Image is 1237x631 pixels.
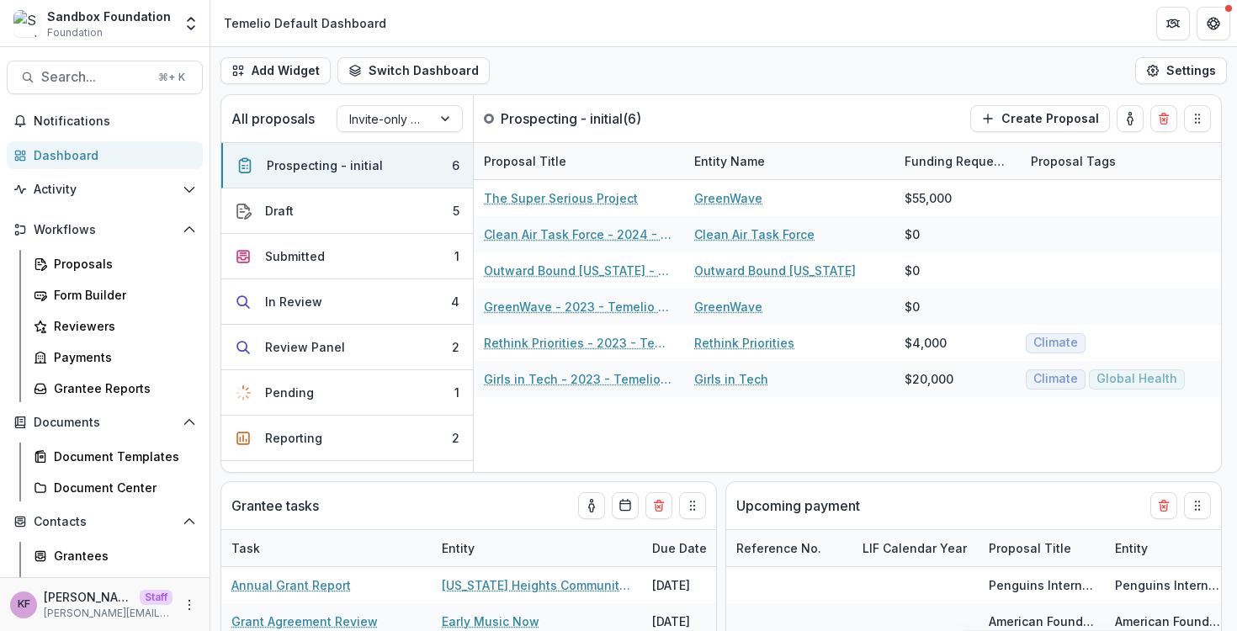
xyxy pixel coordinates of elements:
[54,317,189,335] div: Reviewers
[34,416,176,430] span: Documents
[1135,57,1227,84] button: Settings
[484,334,674,352] a: Rethink Priorities - 2023 - Temelio Demo Application
[265,293,322,310] div: In Review
[612,492,639,519] button: Calendar
[694,298,762,315] a: GreenWave
[221,188,473,234] button: Draft5
[1021,152,1126,170] div: Proposal Tags
[684,143,895,179] div: Entity Name
[1033,372,1078,386] span: Climate
[34,146,189,164] div: Dashboard
[484,298,674,315] a: GreenWave - 2023 - Temelio Demo Application
[231,612,378,630] a: Grant Agreement Review
[452,338,459,356] div: 2
[642,567,768,603] div: [DATE]
[1150,492,1177,519] button: Delete card
[694,334,794,352] a: Rethink Priorities
[432,530,642,566] div: Entity
[694,189,762,207] a: GreenWave
[453,202,459,220] div: 5
[1105,530,1231,566] div: Entity
[1021,143,1231,179] div: Proposal Tags
[155,68,188,87] div: ⌘ + K
[970,105,1110,132] button: Create Proposal
[44,606,173,621] p: [PERSON_NAME][EMAIL_ADDRESS][DOMAIN_NAME]
[27,250,203,278] a: Proposals
[265,247,325,265] div: Submitted
[27,343,203,371] a: Payments
[27,474,203,501] a: Document Center
[7,409,203,436] button: Open Documents
[989,612,1095,630] div: American Foundation for Suicide Prevention - 2023 Grant Proposal
[41,69,148,85] span: Search...
[642,530,768,566] div: Due Date
[484,262,674,279] a: Outward Bound [US_STATE] - 2024 - Temelio Demo Application
[726,530,852,566] div: Reference No.
[27,281,203,309] a: Form Builder
[7,216,203,243] button: Open Workflows
[27,573,203,601] a: Constituents
[179,7,203,40] button: Open entity switcher
[18,599,30,610] div: Kyle Ford
[7,61,203,94] button: Search...
[27,542,203,570] a: Grantees
[905,370,953,388] div: $20,000
[231,576,351,594] a: Annual Grant Report
[442,612,539,630] a: Early Music Now
[140,590,173,605] p: Staff
[221,325,473,370] button: Review Panel2
[221,539,270,557] div: Task
[221,234,473,279] button: Submitted1
[221,416,473,461] button: Reporting2
[221,530,432,566] div: Task
[231,496,319,516] p: Grantee tasks
[694,262,856,279] a: Outward Bound [US_STATE]
[852,530,979,566] div: LIF Calendar Year
[905,225,920,243] div: $0
[484,189,638,207] a: The Super Serious Project
[34,223,176,237] span: Workflows
[694,370,768,388] a: Girls in Tech
[1184,105,1211,132] button: Drag
[979,530,1105,566] div: Proposal Title
[474,152,576,170] div: Proposal Title
[726,539,831,557] div: Reference No.
[7,108,203,135] button: Notifications
[474,143,684,179] div: Proposal Title
[645,492,672,519] button: Delete card
[7,176,203,203] button: Open Activity
[484,225,674,243] a: Clean Air Task Force - 2024 - Temelio Demo Application
[54,479,189,496] div: Document Center
[27,374,203,402] a: Grantee Reports
[337,57,490,84] button: Switch Dashboard
[1117,105,1144,132] button: toggle-assigned-to-me
[1105,539,1158,557] div: Entity
[736,496,860,516] p: Upcoming payment
[501,109,641,129] p: Prospecting - initial ( 6 )
[44,588,133,606] p: [PERSON_NAME]
[224,14,386,32] div: Temelio Default Dashboard
[27,312,203,340] a: Reviewers
[989,576,1095,594] div: Penguins International - 2023 Grant Proposal
[54,348,189,366] div: Payments
[852,539,977,557] div: LIF Calendar Year
[54,448,189,465] div: Document Templates
[442,576,632,594] a: [US_STATE] Heights Community Choir
[54,379,189,397] div: Grantee Reports
[578,492,605,519] button: toggle-assigned-to-me
[452,429,459,447] div: 2
[217,11,393,35] nav: breadcrumb
[47,25,103,40] span: Foundation
[7,508,203,535] button: Open Contacts
[265,384,314,401] div: Pending
[221,143,473,188] button: Prospecting - initial6
[265,338,345,356] div: Review Panel
[1156,7,1190,40] button: Partners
